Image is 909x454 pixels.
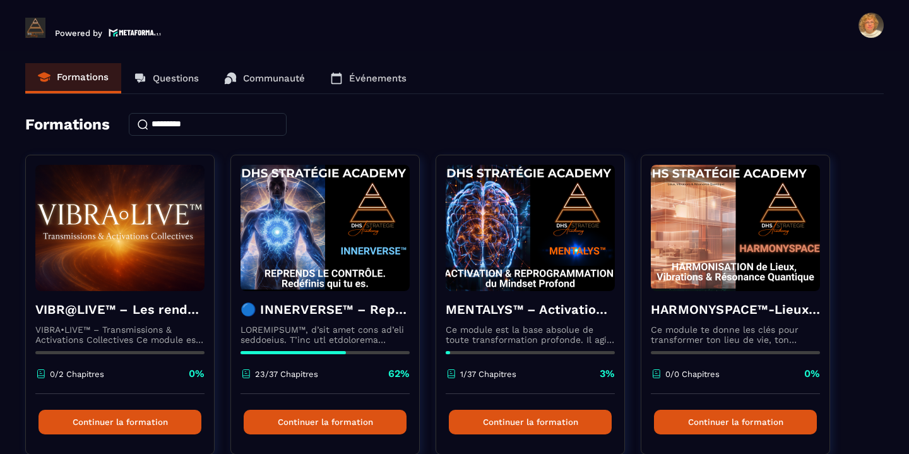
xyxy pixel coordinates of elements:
h4: HARMONYSPACE™-Lieux, Vibrations & Résonance Quantique [651,301,820,318]
p: 1/37 Chapitres [460,369,516,379]
p: Communauté [243,73,305,84]
img: formation-background [241,165,410,291]
h4: 🔵 INNERVERSE™ – Reprogrammation Quantique & Activation du Soi Réel [241,301,410,318]
button: Continuer la formation [39,410,201,434]
p: Questions [153,73,199,84]
p: Événements [349,73,407,84]
img: logo [109,27,162,38]
a: Communauté [211,63,318,93]
img: formation-background [35,165,205,291]
a: Événements [318,63,419,93]
p: LOREMIPSUM™, d’sit amet cons ad’eli seddoeius. T’inc utl etdolorema aliquaeni ad minimveniamqui n... [241,325,410,345]
button: Continuer la formation [449,410,612,434]
p: 3% [600,367,615,381]
img: formation-background [446,165,615,291]
p: Formations [57,71,109,83]
p: Ce module est la base absolue de toute transformation profonde. Il agit comme une activation du n... [446,325,615,345]
button: Continuer la formation [244,410,407,434]
p: 23/37 Chapitres [255,369,318,379]
h4: MENTALYS™ – Activation & Reprogrammation du Mindset Profond [446,301,615,318]
button: Continuer la formation [654,410,817,434]
a: Questions [121,63,211,93]
p: 0/0 Chapitres [665,369,720,379]
p: Powered by [55,28,102,38]
p: 0% [189,367,205,381]
p: 62% [388,367,410,381]
a: Formations [25,63,121,93]
p: VIBRA•LIVE™ – Transmissions & Activations Collectives Ce module est un espace vivant. [PERSON_NAM... [35,325,205,345]
img: formation-background [651,165,820,291]
h4: VIBR@LIVE™ – Les rendez-vous d’intégration vivante [35,301,205,318]
p: 0/2 Chapitres [50,369,104,379]
h4: Formations [25,116,110,133]
img: logo-branding [25,18,45,38]
p: Ce module te donne les clés pour transformer ton lieu de vie, ton cabinet ou ton entreprise en un... [651,325,820,345]
p: 0% [804,367,820,381]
